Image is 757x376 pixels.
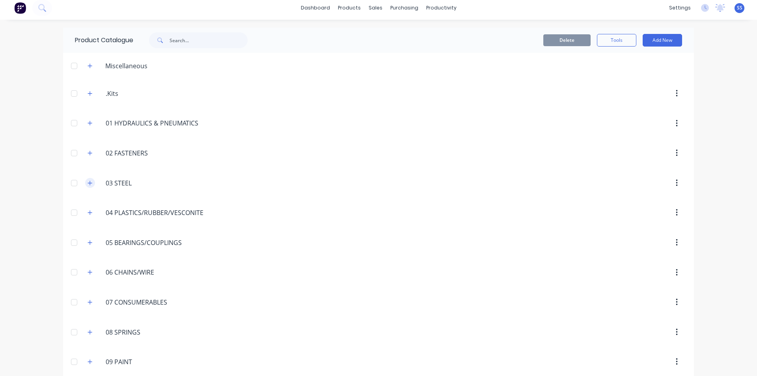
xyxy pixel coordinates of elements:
[106,89,199,98] input: Enter category name
[106,148,199,158] input: Enter category name
[106,297,199,307] input: Enter category name
[386,2,422,14] div: purchasing
[106,238,199,247] input: Enter category name
[334,2,365,14] div: products
[365,2,386,14] div: sales
[170,32,248,48] input: Search...
[106,208,204,217] input: Enter category name
[63,28,133,53] div: Product Catalogue
[106,118,200,128] input: Enter category name
[106,327,199,337] input: Enter category name
[422,2,461,14] div: productivity
[597,34,636,47] button: Tools
[99,61,154,71] div: Miscellaneous
[543,34,591,46] button: Delete
[643,34,682,47] button: Add New
[106,357,199,367] input: Enter category name
[737,4,742,11] span: SS
[297,2,334,14] a: dashboard
[665,2,695,14] div: settings
[106,178,199,188] input: Enter category name
[14,2,26,14] img: Factory
[106,268,199,277] input: Enter category name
